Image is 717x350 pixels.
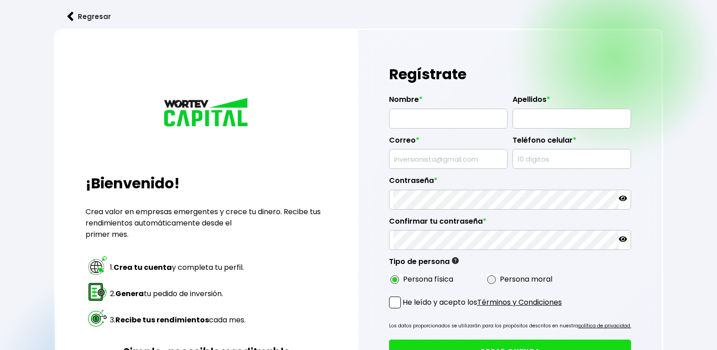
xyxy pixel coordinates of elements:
img: paso 3 [87,307,108,329]
input: 10 dígitos [517,149,627,168]
label: Nombre [389,95,508,109]
p: Crea valor en empresas emergentes y crece tu dinero. Recibe tus rendimientos automáticamente desd... [85,206,328,240]
label: Persona física [403,273,453,285]
label: Correo [389,136,508,149]
input: inversionista@gmail.com [393,149,503,168]
h2: ¡Bienvenido! [85,173,328,194]
a: política de privacidad. [578,322,631,329]
a: flecha izquierdaRegresar [54,5,663,29]
td: 3. cada mes. [109,307,246,332]
strong: Recibe tus rendimientos [115,315,209,325]
button: Regresar [54,5,124,29]
label: Apellidos [513,95,631,109]
strong: Genera [115,288,144,299]
img: logo_wortev_capital [161,96,252,130]
td: 2. tu pedido de inversión. [109,281,246,306]
a: Términos y Condiciones [477,297,562,307]
h1: Regístrate [389,61,632,88]
label: Confirmar tu contraseña [389,217,632,230]
strong: Crea tu cuenta [114,262,172,273]
label: Contraseña [389,176,632,190]
p: He leído y acepto los [403,297,562,308]
label: Tipo de persona [389,257,459,271]
td: 1. y completa tu perfil. [109,254,246,280]
p: Los datos proporcionados se utilizarán para los propósitos descritos en nuestra [389,321,631,331]
label: Teléfono celular [513,136,631,149]
label: Persona moral [500,273,552,285]
img: flecha izquierda [67,12,74,21]
img: paso 1 [87,255,108,276]
img: gfR76cHglkPwleuBLjWdxeZVvX9Wp6JBDmjRYY8JYDQn16A2ICN00zLTgIroGa6qie5tIuWH7V3AapTKqzv+oMZsGfMUqL5JM... [452,257,459,264]
img: paso 2 [87,281,108,302]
